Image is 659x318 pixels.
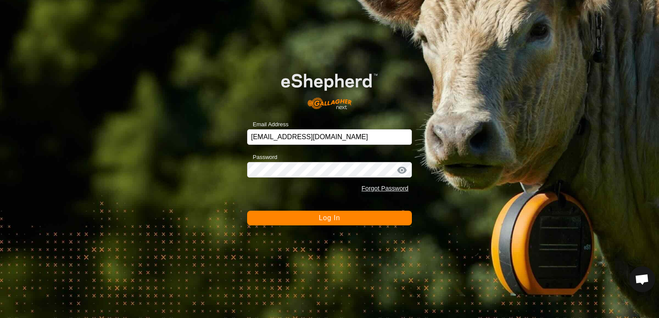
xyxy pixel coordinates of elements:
label: Password [247,153,277,162]
input: Email Address [247,129,412,145]
span: Log In [319,214,340,221]
a: Forgot Password [361,185,408,192]
img: E-shepherd Logo [264,60,395,116]
div: Open chat [629,266,655,292]
label: Email Address [247,120,289,129]
button: Log In [247,211,412,225]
